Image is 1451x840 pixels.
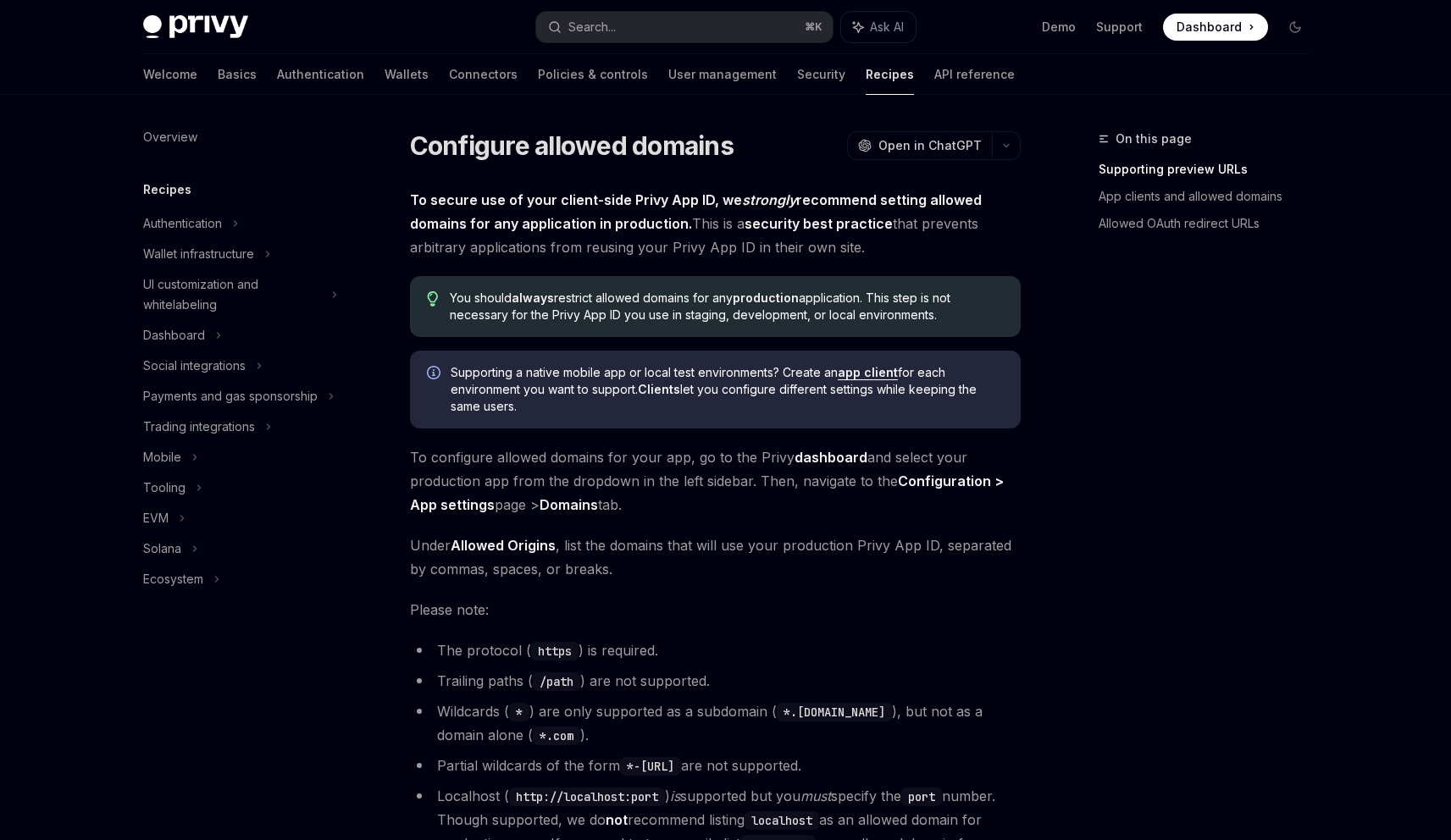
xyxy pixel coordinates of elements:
code: localhost [745,811,819,830]
a: Support [1096,19,1143,36]
a: Welcome [143,54,197,95]
strong: Allowed Origins [451,537,556,554]
li: Wildcards ( ) are only supported as a subdomain ( ), but not as a domain alone ( ). [410,699,1021,747]
span: Dashboard [1177,19,1242,36]
svg: Info [427,366,444,383]
a: Supporting preview URLs [1099,156,1322,183]
span: Supporting a native mobile app or local test environments? Create an for each environment you wan... [451,364,1004,415]
a: dashboard [795,449,867,467]
div: Ecosystem [143,569,203,589]
code: http://localhost:port [509,787,665,806]
span: This is a that prevents arbitrary applications from reusing your Privy App ID in their own site. [410,188,1021,259]
a: Authentication [277,54,364,95]
a: Recipes [866,54,914,95]
h5: Recipes [143,180,191,200]
strong: production [733,290,799,305]
code: /path [533,672,580,691]
div: Dashboard [143,325,205,345]
li: The protocol ( ) is required. [410,638,1021,662]
div: Overview [143,127,197,147]
em: strongly [742,191,796,208]
strong: security best practice [745,215,893,232]
button: Open in ChatGPT [847,131,992,160]
div: Mobile [143,447,181,467]
img: dark logo [143,15,248,39]
span: You should restrict allowed domains for any application. This step is not necessary for the Privy... [450,290,1003,323]
div: Authentication [143,213,222,234]
button: Toggle dark mode [1282,14,1309,41]
strong: Domains [540,496,598,513]
span: On this page [1116,129,1192,149]
a: Connectors [449,54,518,95]
a: API reference [934,54,1015,95]
span: Open in ChatGPT [878,137,982,154]
h1: Configure allowed domains [410,130,734,161]
span: Ask AI [870,19,904,36]
code: *.com [533,727,580,745]
a: Wallets [385,54,429,95]
em: is [670,787,680,804]
div: Payments and gas sponsorship [143,386,318,406]
em: must [800,787,831,804]
div: Trading integrations [143,417,255,437]
a: User management [668,54,777,95]
div: EVM [143,508,169,528]
a: Basics [218,54,257,95]
a: Allowed OAuth redirect URLs [1099,210,1322,237]
a: app client [838,365,898,380]
span: Please note: [410,598,1021,622]
strong: Clients [638,382,680,396]
div: Solana [143,539,181,559]
a: Overview [130,122,346,152]
button: Search...⌘K [536,12,833,42]
div: Wallet infrastructure [143,244,254,264]
a: Dashboard [1163,14,1268,41]
li: Trailing paths ( ) are not supported. [410,669,1021,693]
strong: To secure use of your client-side Privy App ID, we recommend setting allowed domains for any appl... [410,191,982,232]
div: Social integrations [143,356,246,376]
svg: Tip [427,291,439,307]
code: port [901,787,942,806]
a: Demo [1042,19,1076,36]
a: Security [797,54,845,95]
div: UI customization and whitelabeling [143,274,321,315]
code: https [531,642,579,660]
a: Policies & controls [538,54,648,95]
div: Search... [568,17,616,37]
span: To configure allowed domains for your app, go to the Privy and select your production app from th... [410,445,1021,517]
li: Partial wildcards of the form are not supported. [410,754,1021,777]
div: Tooling [143,478,186,498]
strong: not [606,811,628,828]
button: Ask AI [841,12,916,42]
code: *-[URL] [620,757,681,776]
strong: always [512,290,554,305]
span: ⌘ K [805,20,822,34]
code: *.[DOMAIN_NAME] [777,703,892,721]
a: App clients and allowed domains [1099,183,1322,210]
span: Under , list the domains that will use your production Privy App ID, separated by commas, spaces,... [410,533,1021,581]
strong: dashboard [795,449,867,466]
